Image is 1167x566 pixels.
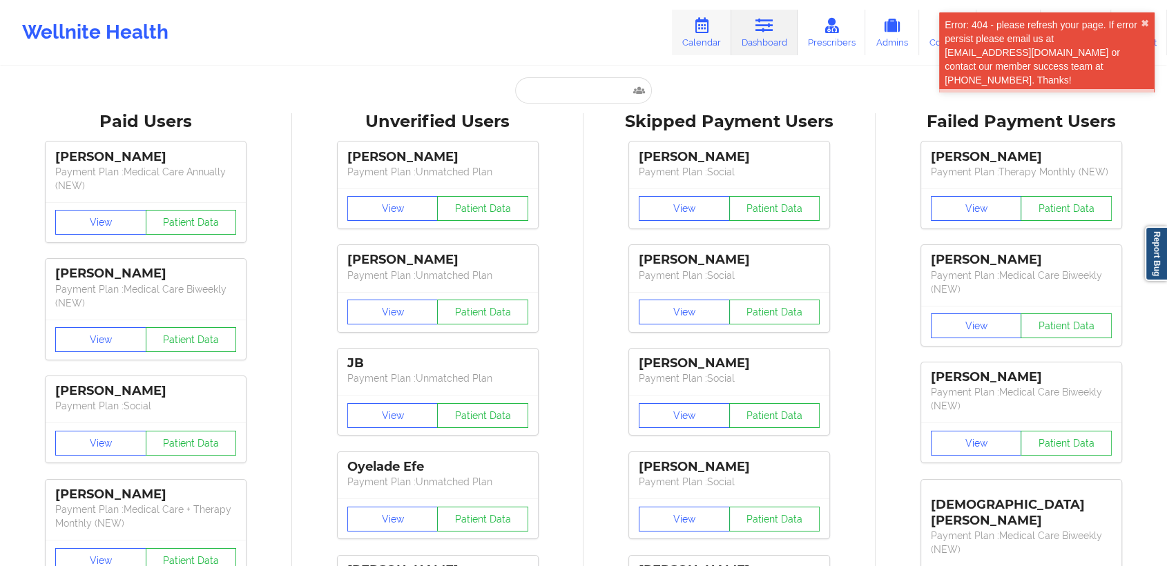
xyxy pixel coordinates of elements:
[437,196,528,221] button: Patient Data
[10,111,282,133] div: Paid Users
[639,403,730,428] button: View
[639,269,820,282] p: Payment Plan : Social
[931,487,1112,529] div: [DEMOGRAPHIC_DATA][PERSON_NAME]
[931,431,1022,456] button: View
[639,459,820,475] div: [PERSON_NAME]
[639,507,730,531] button: View
[347,269,528,282] p: Payment Plan : Unmatched Plan
[931,269,1112,296] p: Payment Plan : Medical Care Biweekly (NEW)
[729,196,820,221] button: Patient Data
[731,10,798,55] a: Dashboard
[302,111,575,133] div: Unverified Users
[55,487,236,502] div: [PERSON_NAME]
[931,385,1112,413] p: Payment Plan : Medical Care Biweekly (NEW)
[865,10,919,55] a: Admins
[347,459,528,475] div: Oyelade Efe
[347,252,528,268] div: [PERSON_NAME]
[729,300,820,324] button: Patient Data
[945,18,1141,87] div: Error: 404 - please refresh your page. If error persist please email us at [EMAIL_ADDRESS][DOMAIN...
[55,266,236,282] div: [PERSON_NAME]
[55,149,236,165] div: [PERSON_NAME]
[639,252,820,268] div: [PERSON_NAME]
[931,252,1112,268] div: [PERSON_NAME]
[347,371,528,385] p: Payment Plan : Unmatched Plan
[672,10,731,55] a: Calendar
[347,149,528,165] div: [PERSON_NAME]
[798,10,866,55] a: Prescribers
[347,475,528,489] p: Payment Plan : Unmatched Plan
[639,149,820,165] div: [PERSON_NAME]
[885,111,1158,133] div: Failed Payment Users
[919,10,976,55] a: Coaches
[55,383,236,399] div: [PERSON_NAME]
[1021,313,1112,338] button: Patient Data
[639,300,730,324] button: View
[1021,431,1112,456] button: Patient Data
[1145,226,1167,281] a: Report Bug
[146,210,237,235] button: Patient Data
[639,355,820,371] div: [PERSON_NAME]
[437,403,528,428] button: Patient Data
[639,196,730,221] button: View
[729,507,820,531] button: Patient Data
[639,475,820,489] p: Payment Plan : Social
[55,210,146,235] button: View
[55,165,236,193] p: Payment Plan : Medical Care Annually (NEW)
[639,371,820,385] p: Payment Plan : Social
[931,165,1112,179] p: Payment Plan : Therapy Monthly (NEW)
[347,355,528,371] div: JB
[347,507,438,531] button: View
[347,196,438,221] button: View
[55,282,236,310] p: Payment Plan : Medical Care Biweekly (NEW)
[146,431,237,456] button: Patient Data
[55,431,146,456] button: View
[729,403,820,428] button: Patient Data
[347,403,438,428] button: View
[146,327,237,352] button: Patient Data
[931,529,1112,556] p: Payment Plan : Medical Care Biweekly (NEW)
[1141,18,1149,29] button: close
[55,327,146,352] button: View
[437,300,528,324] button: Patient Data
[593,111,866,133] div: Skipped Payment Users
[931,149,1112,165] div: [PERSON_NAME]
[639,165,820,179] p: Payment Plan : Social
[55,399,236,413] p: Payment Plan : Social
[931,313,1022,338] button: View
[437,507,528,531] button: Patient Data
[347,300,438,324] button: View
[55,502,236,530] p: Payment Plan : Medical Care + Therapy Monthly (NEW)
[931,369,1112,385] div: [PERSON_NAME]
[1021,196,1112,221] button: Patient Data
[347,165,528,179] p: Payment Plan : Unmatched Plan
[931,196,1022,221] button: View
